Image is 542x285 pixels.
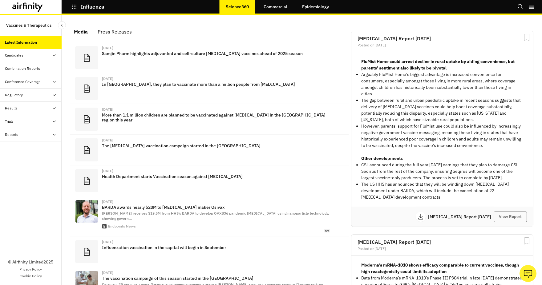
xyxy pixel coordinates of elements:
[361,162,523,181] p: CSL announced during the full year [DATE] earnings that they plan to demerge CSL Seqirus from the...
[70,73,349,104] a: [DATE]In [GEOGRAPHIC_DATA], they plan to vaccinate more than a million people from [MEDICAL_DATA]
[5,66,40,71] div: Combination Reports
[520,265,536,282] button: Ask our analysts
[523,34,531,41] svg: Bookmark Report
[58,21,66,29] button: Close Sidebar
[102,169,330,173] div: [DATE]
[74,27,88,36] div: Media
[19,267,42,272] a: Privacy Policy
[361,181,523,200] p: The US HHS has announced that they will be winding down [MEDICAL_DATA] development under BARDA, w...
[358,239,527,244] h2: [MEDICAL_DATA] Report [DATE]
[102,245,330,250] p: Influenzation vaccination in the capital will begin in September
[226,4,249,9] p: Science360
[361,156,403,161] strong: Other developments
[5,79,41,85] div: Conference Coverage
[70,165,349,196] a: [DATE]Health Department starts Vaccination season against [MEDICAL_DATA]
[102,82,330,87] p: In [GEOGRAPHIC_DATA], they plan to vaccinate more than a million people from [MEDICAL_DATA]
[102,211,329,221] span: [PERSON_NAME] receives $19.5M from HHS’s BARDA to develop OVX836 pandemic [MEDICAL_DATA] using na...
[494,212,527,222] button: View Report
[358,43,527,47] div: Posted on [DATE]
[102,113,330,122] p: More than 1.1 million children are planned to be vaccinated against [MEDICAL_DATA] in the [GEOGRA...
[102,271,330,275] div: [DATE]
[81,4,104,10] p: Influenza
[102,174,330,179] p: Health Department starts Vaccination season against [MEDICAL_DATA]
[102,200,330,204] div: [DATE]
[5,53,23,58] div: Candidates
[361,59,515,71] strong: FluMist Home could arrest decline in rural uptake by aiding convenience, but parents’ sentiment a...
[361,97,523,123] p: The gap between rural and urban paediatric uptake in recent seasons suggests that delivery of [ME...
[102,143,330,148] p: The [MEDICAL_DATA] vaccination campaign started in the [GEOGRAPHIC_DATA]
[5,119,14,124] div: Trials
[5,132,18,137] div: Reports
[71,2,104,12] button: Influenza
[102,77,330,81] div: [DATE]
[20,273,42,279] a: Cookie Policy
[70,104,349,135] a: [DATE]More than 1.1 million children are planned to be vaccinated against [MEDICAL_DATA] in the [...
[102,138,330,142] div: [DATE]
[361,123,523,149] p: However, parents’ support for FluMist use could also be influenced by increasingly negative gover...
[70,236,349,267] a: [DATE]Influenzation vaccination in the capital will begin in September
[102,46,330,50] div: [DATE]
[523,237,531,245] svg: Bookmark Report
[102,205,330,210] p: BARDA awards nearly $20M to [MEDICAL_DATA] maker Osivax
[361,262,519,274] strong: Moderna’s mRNA-1010 shows efficacy comparable to current vaccines, though high reactogenicity cou...
[102,51,330,56] p: Samjin Pharm highlights adjuvanted and cell-culture [MEDICAL_DATA] vaccines ahead of 2025 season
[428,215,494,219] p: [MEDICAL_DATA] Report [DATE]
[5,40,37,45] div: Latest Information
[102,108,330,111] div: [DATE]
[5,105,18,111] div: Results
[102,240,330,244] div: [DATE]
[75,200,98,223] img: Alexandre-Le-Vert.jpg
[8,259,53,265] p: © Airfinity Limited 2025
[70,135,349,165] a: [DATE]The [MEDICAL_DATA] vaccination campaign started in the [GEOGRAPHIC_DATA]
[517,2,524,12] button: Search
[98,27,132,36] div: Press Releases
[70,42,349,73] a: [DATE]Samjin Pharm highlights adjuvanted and cell-culture [MEDICAL_DATA] vaccines ahead of 2025 s...
[324,229,330,233] span: en
[102,276,330,281] p: The vaccination campaign of this season started in the [GEOGRAPHIC_DATA]
[102,224,107,228] img: apple-touch-icon.png
[358,36,527,41] h2: [MEDICAL_DATA] Report [DATE]
[358,247,527,251] div: Posted on [DATE]
[6,20,51,31] p: Vaccines & Therapeutics
[70,196,349,236] a: [DATE]BARDA awards nearly $20M to [MEDICAL_DATA] maker Osivax[PERSON_NAME] receives $19.5M from H...
[361,71,523,97] p: Arguably FluMist Home’s biggest advantage is increased convenience for consumers, especially amon...
[5,92,23,98] div: Regulatory
[108,224,136,228] div: Endpoints News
